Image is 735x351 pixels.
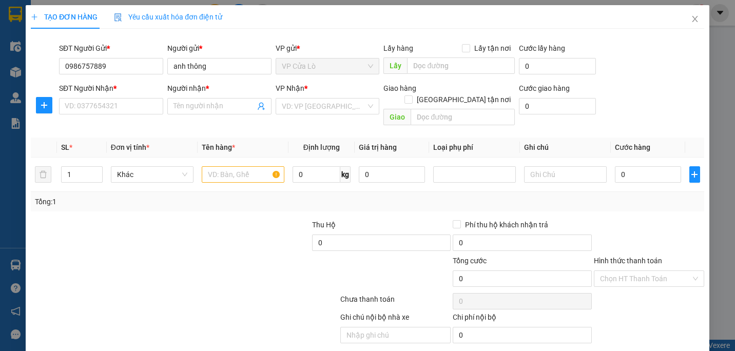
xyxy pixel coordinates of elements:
span: Cước hàng [615,143,650,151]
span: plus [36,101,52,109]
div: VP gửi [276,43,380,54]
span: Lấy [383,57,407,74]
span: TẠO ĐƠN HÀNG [31,13,98,21]
input: VD: Bàn, Ghế [202,166,284,183]
div: SĐT Người Gửi [59,43,163,54]
span: Đơn vị tính [111,143,149,151]
span: Giao [383,109,411,125]
div: Chi phí nội bộ [453,311,591,327]
input: Cước giao hàng [519,98,596,114]
div: Người nhận [167,83,272,94]
span: close [691,15,699,23]
span: Giá trị hàng [359,143,397,151]
span: user-add [257,102,265,110]
span: Giao hàng [383,84,416,92]
button: plus [689,166,700,183]
span: plus [690,170,700,179]
span: VP Cửa Lò [282,59,374,74]
span: Phí thu hộ khách nhận trả [461,219,552,230]
th: Ghi chú [520,138,611,158]
b: GỬI : VP Cửa Lò [13,74,114,91]
span: Lấy tận nơi [470,43,515,54]
input: Nhập ghi chú [340,327,451,343]
img: icon [114,13,122,22]
span: plus [31,13,38,21]
span: kg [340,166,351,183]
span: Tên hàng [202,143,235,151]
input: Cước lấy hàng [519,58,596,74]
span: SL [61,143,69,151]
div: SĐT Người Nhận [59,83,163,94]
span: VP Nhận [276,84,304,92]
span: Thu Hộ [312,221,336,229]
button: Close [681,5,709,34]
input: Dọc đường [411,109,515,125]
div: Tổng: 1 [35,196,284,207]
input: Ghi Chú [524,166,607,183]
input: 0 [359,166,425,183]
label: Cước lấy hàng [519,44,565,52]
li: [PERSON_NAME], [PERSON_NAME] [96,25,429,38]
th: Loại phụ phí [429,138,520,158]
div: Chưa thanh toán [339,294,452,311]
input: Dọc đường [407,57,515,74]
div: Người gửi [167,43,272,54]
span: Khác [117,167,187,182]
span: Lấy hàng [383,44,413,52]
label: Hình thức thanh toán [594,257,662,265]
span: Định lượng [303,143,340,151]
span: Tổng cước [453,257,487,265]
span: [GEOGRAPHIC_DATA] tận nơi [413,94,515,105]
div: Ghi chú nội bộ nhà xe [340,311,451,327]
li: Hotline: 02386655777, 02462925925, 0944789456 [96,38,429,51]
span: Yêu cầu xuất hóa đơn điện tử [114,13,222,21]
img: logo.jpg [13,13,64,64]
button: delete [35,166,51,183]
button: plus [36,97,52,113]
label: Cước giao hàng [519,84,570,92]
